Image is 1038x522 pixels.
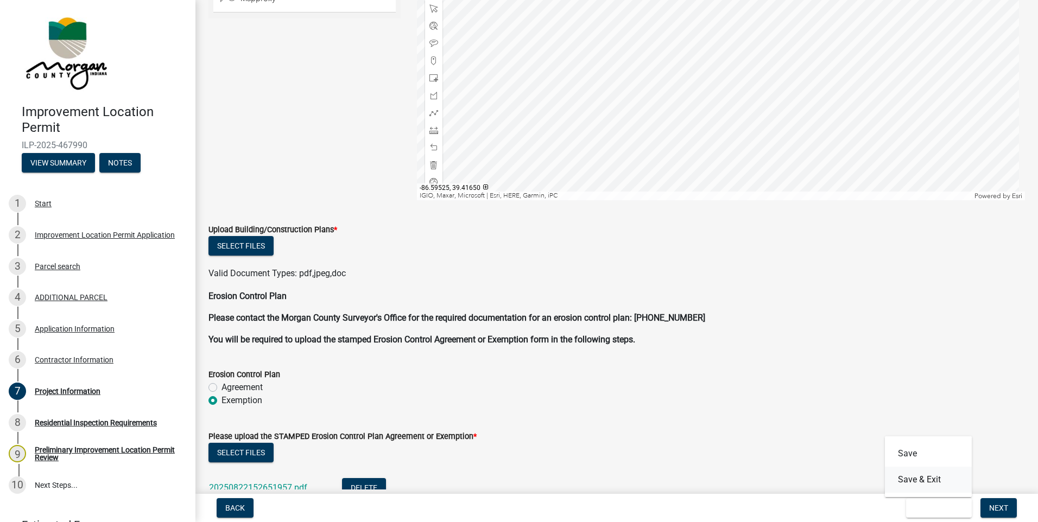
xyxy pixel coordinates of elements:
[208,313,705,323] strong: Please contact the Morgan County Surveyor's Office for the required documentation for an erosion ...
[9,414,26,431] div: 8
[221,381,263,394] label: Agreement
[208,291,287,301] strong: Erosion Control Plan
[1012,192,1022,200] a: Esri
[35,294,107,301] div: ADDITIONAL PARCEL
[208,226,337,234] label: Upload Building/Construction Plans
[9,445,26,462] div: 9
[35,231,175,239] div: Improvement Location Permit Application
[208,268,346,278] span: Valid Document Types: pdf,jpeg,doc
[208,236,274,256] button: Select files
[35,387,100,395] div: Project Information
[972,192,1025,200] div: Powered by
[208,433,477,441] label: Please upload the STAMPED Erosion Control Plan Agreement or Exemption
[9,383,26,400] div: 7
[99,153,141,173] button: Notes
[35,446,178,461] div: Preliminary Improvement Location Permit Review
[35,325,115,333] div: Application Information
[885,467,972,493] button: Save & Exit
[9,320,26,338] div: 5
[342,478,386,498] button: Delete
[9,351,26,368] div: 6
[915,504,957,512] span: Save & Exit
[906,498,972,518] button: Save & Exit
[9,476,26,494] div: 10
[99,159,141,168] wm-modal-confirm: Notes
[35,356,113,364] div: Contractor Information
[35,419,157,426] div: Residential Inspection Requirements
[217,498,254,518] button: Back
[225,504,245,512] span: Back
[989,504,1008,512] span: Next
[417,192,972,200] div: IGIO, Maxar, Microsoft | Esri, HERE, Garmin, iPC
[208,371,280,379] label: Erosion Control Plan
[22,11,109,93] img: Morgan County, Indiana
[221,394,262,407] label: Exemption
[885,436,972,497] div: Save & Exit
[980,498,1017,518] button: Next
[35,200,52,207] div: Start
[22,140,174,150] span: ILP-2025-467990
[885,441,972,467] button: Save
[22,153,95,173] button: View Summary
[342,483,386,494] wm-modal-confirm: Delete Document
[9,195,26,212] div: 1
[208,443,274,462] button: Select files
[22,104,187,136] h4: Improvement Location Permit
[9,226,26,244] div: 2
[9,258,26,275] div: 3
[35,263,80,270] div: Parcel search
[209,482,307,493] a: 20250822152651957.pdf
[22,159,95,168] wm-modal-confirm: Summary
[208,334,635,345] strong: You will be required to upload the stamped Erosion Control Agreement or Exemption form in the fol...
[9,289,26,306] div: 4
